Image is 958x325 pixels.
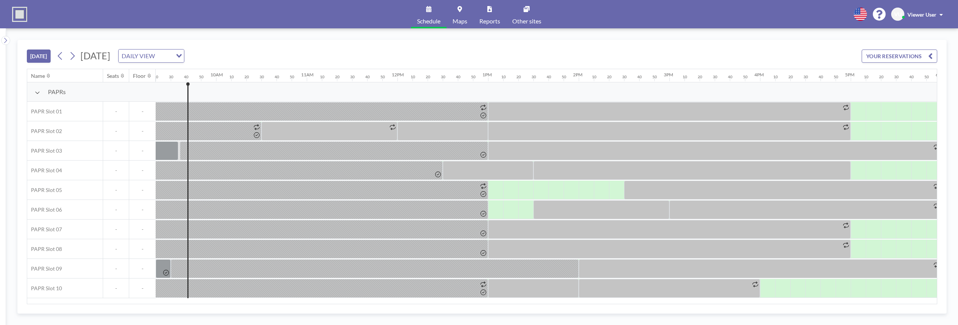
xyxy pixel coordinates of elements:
span: Reports [479,18,500,24]
div: 40 [637,74,642,79]
div: 3PM [664,72,673,77]
div: 50 [199,74,204,79]
div: 30 [894,74,899,79]
div: 40 [819,74,823,79]
div: 20 [426,74,430,79]
button: YOUR RESERVATIONS [862,50,937,63]
span: PAPR Slot 10 [27,285,62,292]
span: Viewer User [907,11,936,18]
div: 30 [169,74,173,79]
span: Other sites [512,18,541,24]
span: - [129,206,156,213]
div: Name [31,73,45,79]
span: PAPR Slot 07 [27,226,62,233]
span: PAPR Slot 04 [27,167,62,174]
span: - [103,108,129,115]
span: PAPRs [48,88,66,96]
div: 10 [229,74,234,79]
span: - [129,285,156,292]
div: 50 [471,74,476,79]
div: 10 [320,74,324,79]
div: 50 [834,74,838,79]
div: 10 [773,74,778,79]
div: 40 [456,74,460,79]
div: 30 [350,74,355,79]
span: PAPR Slot 05 [27,187,62,193]
span: VU [894,11,902,18]
div: 30 [260,74,264,79]
span: [DATE] [80,50,110,61]
div: 50 [290,74,294,79]
div: 40 [909,74,914,79]
div: 50 [743,74,748,79]
div: 20 [335,74,340,79]
div: Search for option [119,50,184,62]
span: - [103,128,129,135]
div: 4PM [754,72,764,77]
div: 5PM [845,72,854,77]
div: 40 [275,74,279,79]
span: DAILY VIEW [120,51,156,61]
div: 6PM [936,72,945,77]
span: - [103,265,129,272]
img: organization-logo [12,7,27,22]
div: 10 [864,74,868,79]
div: 20 [879,74,884,79]
div: 50 [924,74,929,79]
span: PAPR Slot 08 [27,246,62,252]
span: - [103,226,129,233]
div: Floor [133,73,146,79]
span: PAPR Slot 09 [27,265,62,272]
span: - [129,226,156,233]
div: 40 [728,74,732,79]
div: 10 [683,74,687,79]
input: Search for option [157,51,172,61]
span: - [103,206,129,213]
span: PAPR Slot 01 [27,108,62,115]
span: - [129,265,156,272]
div: 30 [441,74,445,79]
div: 50 [562,74,566,79]
button: [DATE] [27,50,51,63]
div: 20 [788,74,793,79]
div: 40 [184,74,189,79]
span: - [129,108,156,115]
div: 30 [713,74,717,79]
div: 2PM [573,72,583,77]
div: 10 [411,74,415,79]
div: 30 [622,74,627,79]
div: 50 [380,74,385,79]
div: 50 [652,74,657,79]
div: 1PM [482,72,492,77]
div: 12PM [392,72,404,77]
span: - [103,147,129,154]
span: PAPR Slot 02 [27,128,62,135]
div: 10AM [210,72,223,77]
div: 30 [532,74,536,79]
span: PAPR Slot 06 [27,206,62,213]
div: 20 [607,74,612,79]
div: 10 [501,74,506,79]
div: 20 [698,74,702,79]
span: - [103,285,129,292]
div: 40 [365,74,370,79]
span: - [129,167,156,174]
span: - [129,147,156,154]
span: - [103,246,129,252]
span: - [129,187,156,193]
span: - [129,246,156,252]
div: 11AM [301,72,314,77]
span: - [103,167,129,174]
div: 20 [516,74,521,79]
div: 20 [154,74,158,79]
span: Maps [453,18,467,24]
span: Schedule [417,18,440,24]
div: 10 [592,74,596,79]
span: - [129,128,156,135]
span: - [103,187,129,193]
div: 30 [803,74,808,79]
span: PAPR Slot 03 [27,147,62,154]
div: 40 [547,74,551,79]
div: Seats [107,73,119,79]
div: 20 [244,74,249,79]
